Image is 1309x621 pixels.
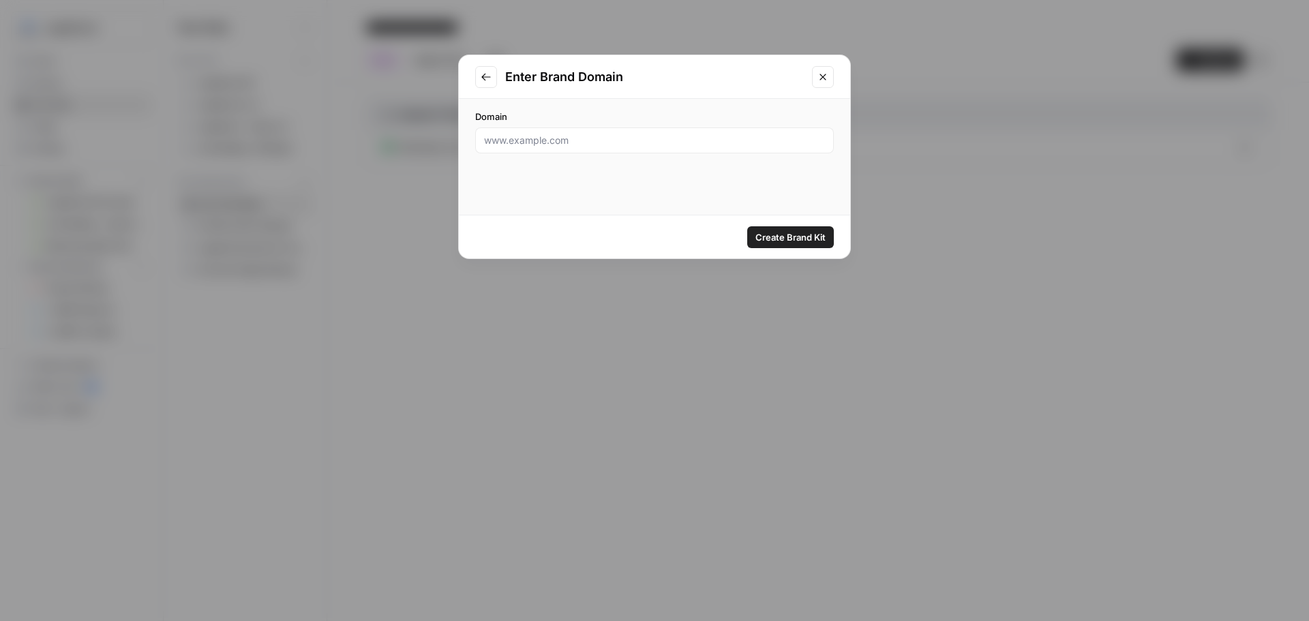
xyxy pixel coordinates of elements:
[475,66,497,88] button: Go to previous step
[755,230,826,244] span: Create Brand Kit
[505,67,804,87] h2: Enter Brand Domain
[747,226,834,248] button: Create Brand Kit
[812,66,834,88] button: Close modal
[475,110,834,123] label: Domain
[484,134,825,147] input: www.example.com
